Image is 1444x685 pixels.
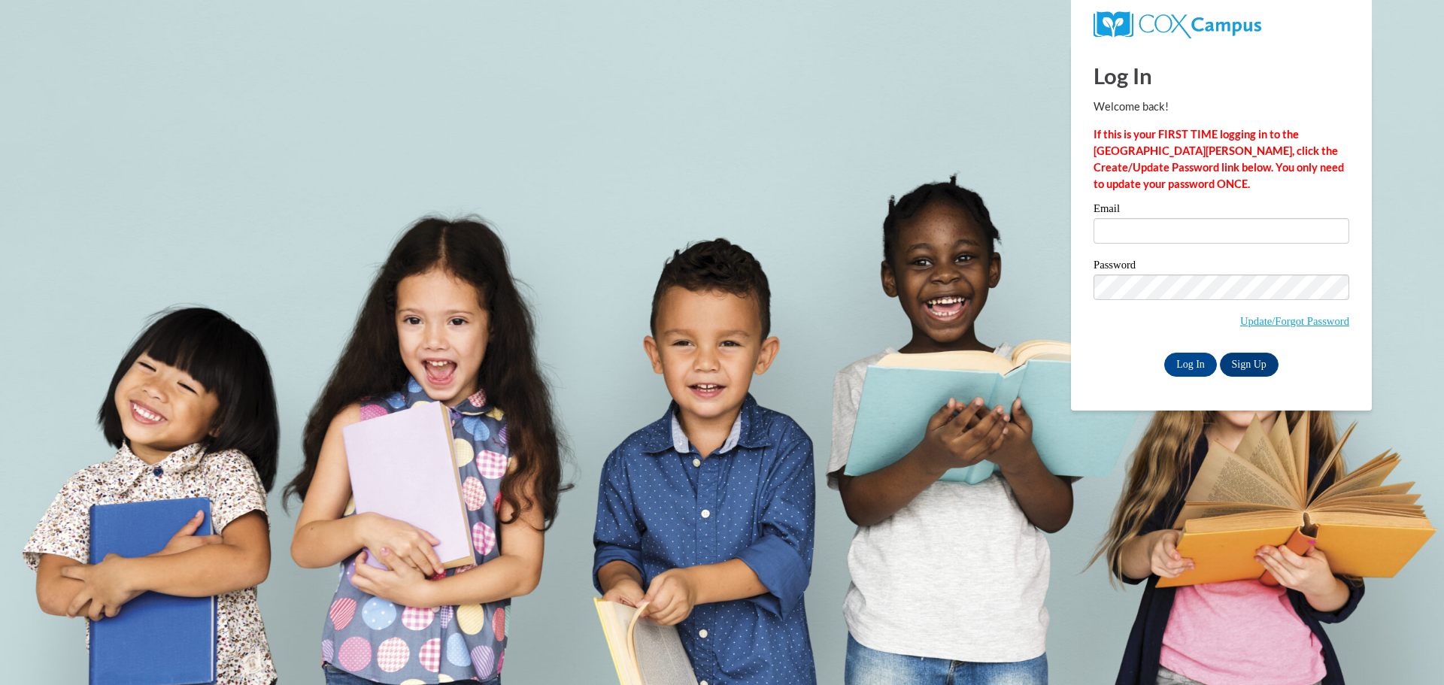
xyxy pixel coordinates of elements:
p: Welcome back! [1094,99,1349,115]
label: Email [1094,203,1349,218]
h1: Log In [1094,60,1349,91]
label: Password [1094,259,1349,274]
img: COX Campus [1094,11,1261,38]
strong: If this is your FIRST TIME logging in to the [GEOGRAPHIC_DATA][PERSON_NAME], click the Create/Upd... [1094,128,1344,190]
input: Log In [1164,353,1217,377]
a: Update/Forgot Password [1240,315,1349,327]
a: Sign Up [1220,353,1279,377]
a: COX Campus [1094,17,1261,30]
